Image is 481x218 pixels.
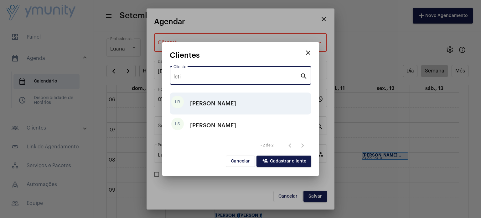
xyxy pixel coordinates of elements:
[296,139,309,152] button: Próxima página
[284,139,296,152] button: Página anterior
[190,116,236,135] div: [PERSON_NAME]
[171,118,184,130] div: LS
[300,72,308,80] mat-icon: search
[171,96,184,108] div: LR
[304,49,312,56] mat-icon: close
[173,74,300,80] input: Pesquisar cliente
[226,156,255,167] button: Cancelar
[261,158,269,165] mat-icon: person_add
[170,51,200,59] span: Clientes
[190,94,236,113] div: [PERSON_NAME]
[231,159,250,163] span: Cancelar
[256,156,311,167] button: Cadastrar cliente
[261,159,306,163] span: Cadastrar cliente
[258,143,274,147] div: 1 - 2 de 2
